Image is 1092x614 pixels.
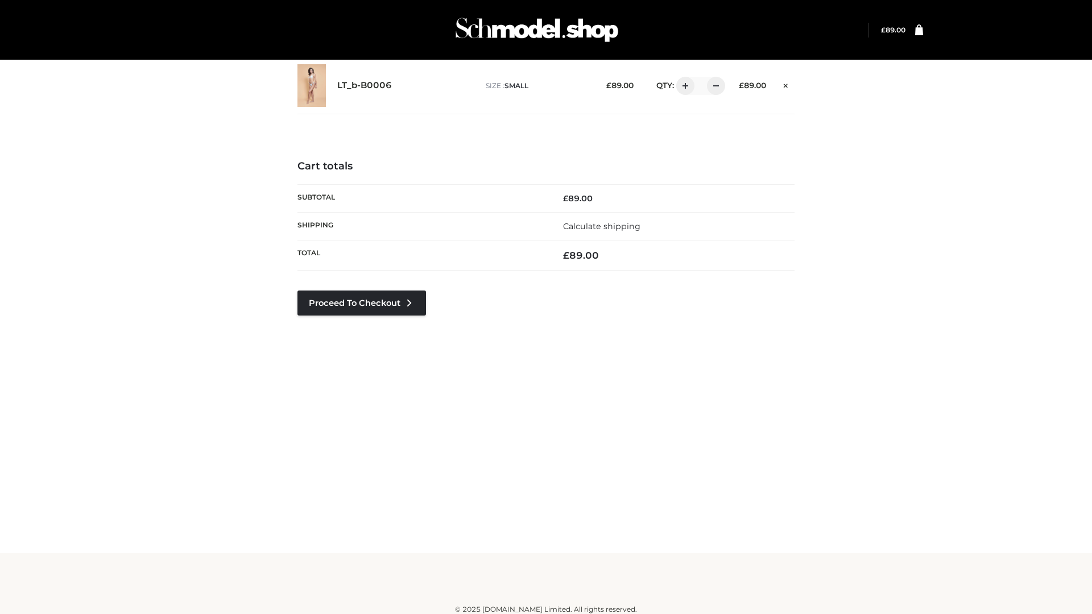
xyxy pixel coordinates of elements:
bdi: 89.00 [739,81,766,90]
bdi: 89.00 [606,81,634,90]
th: Subtotal [297,184,546,212]
span: SMALL [504,81,528,90]
th: Total [297,240,546,271]
a: Proceed to Checkout [297,291,426,316]
span: £ [881,26,886,34]
bdi: 89.00 [881,26,905,34]
h4: Cart totals [297,160,795,173]
span: £ [563,193,568,204]
a: £89.00 [881,26,905,34]
a: Remove this item [777,77,795,92]
img: Schmodel Admin 964 [452,7,622,52]
bdi: 89.00 [563,250,599,261]
span: £ [606,81,611,90]
a: LT_b-B0006 [337,80,392,91]
p: size : [486,81,589,91]
span: £ [563,250,569,261]
th: Shipping [297,212,546,240]
div: QTY: [645,77,721,95]
span: £ [739,81,744,90]
bdi: 89.00 [563,193,593,204]
a: Calculate shipping [563,221,640,231]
